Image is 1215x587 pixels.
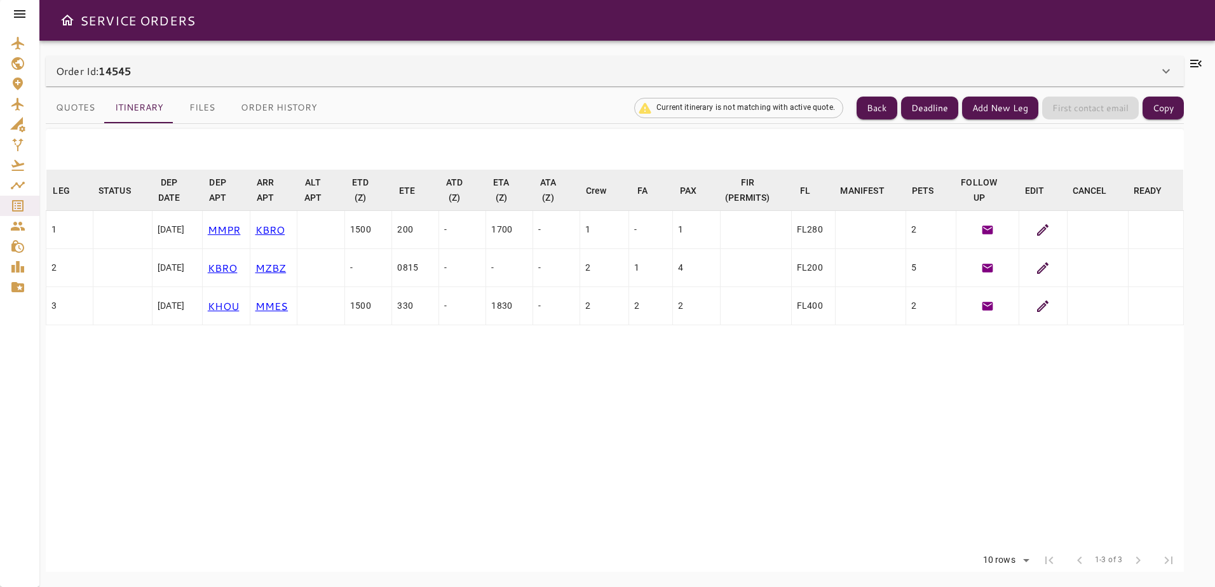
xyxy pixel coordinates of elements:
[800,183,810,198] div: FL
[158,175,181,205] div: DEP DATE
[1134,183,1162,198] div: READY
[46,56,1184,86] div: Order Id:14545
[961,175,1014,205] span: FOLLOW UP
[46,249,93,287] td: 2
[231,93,327,123] button: Order History
[399,183,415,198] div: ETE
[158,299,197,312] div: [DATE]
[491,175,512,205] div: ETA (Z)
[649,102,843,113] span: Current itinerary is not matching with active quote.
[978,297,997,316] button: Generate Follow Up Email Template
[725,175,786,205] span: FIR (PERMITS)
[585,223,624,236] div: 1
[1073,183,1123,198] span: CANCEL
[538,261,574,274] div: -
[397,261,433,274] div: 0815
[444,175,481,205] span: ATD (Z)
[350,261,386,274] div: -
[634,261,667,274] div: 1
[255,299,292,314] p: MMES
[586,183,623,198] span: Crew
[637,183,648,198] div: FA
[350,175,387,205] span: ETD (Z)
[56,64,131,79] p: Order Id:
[912,183,951,198] span: PETS
[680,183,713,198] span: PAX
[491,299,527,312] div: Dec 31, 2025 - 06:30 PM
[797,261,830,274] div: FL200
[46,287,93,325] td: 3
[397,299,433,312] div: 330
[1025,183,1061,198] span: EDIT
[46,211,93,249] td: 1
[302,175,340,205] span: ALT APT
[444,175,465,205] div: ATD (Z)
[255,222,292,238] p: KBRO
[912,183,934,198] div: PETS
[978,220,997,240] button: Generate Follow Up Email Template
[255,175,292,205] span: ARR APT
[158,175,198,205] span: DEP DATE
[1123,545,1153,576] span: Next Page
[1134,183,1179,198] span: READY
[98,183,147,198] span: STATUS
[538,175,559,205] div: ATA (Z)
[637,183,664,198] span: FA
[585,299,624,312] div: 2
[538,175,575,205] span: ATA (Z)
[586,183,607,198] div: Crew
[585,261,624,274] div: 2
[173,93,231,123] button: Files
[46,93,105,123] button: Quotes
[491,223,527,236] div: Sep 17, 2025 - 05:00 PM
[975,551,1034,570] div: 10 rows
[302,175,323,205] div: ALT APT
[444,299,480,312] div: -
[961,175,997,205] div: FOLLOW UP
[444,223,480,236] div: -
[725,175,770,205] div: FIR (PERMITS)
[80,10,195,30] h6: SERVICE ORDERS
[350,299,386,312] div: Dec 31, 2025 - 03:00 PM
[678,299,714,312] div: 2
[350,175,370,205] div: ETD (Z)
[797,223,830,236] div: FL280
[978,259,997,278] button: Generate Follow Up Email Template
[208,260,245,276] p: KBRO
[158,223,197,236] div: [DATE]
[857,97,897,120] button: Back
[1095,554,1123,567] span: 1-3 of 3
[962,97,1038,120] button: Add New Leg
[538,299,574,312] div: -
[207,175,228,205] div: DEP APT
[158,261,197,274] div: [DATE]
[46,93,327,123] div: basic tabs example
[1025,183,1045,198] div: EDIT
[444,261,480,274] div: -
[538,223,574,236] div: -
[1143,97,1184,120] button: Copy
[208,222,245,238] p: MMPR
[678,223,714,236] div: 1
[1034,545,1064,576] span: First Page
[98,183,131,198] div: STATUS
[797,299,830,312] div: FL400
[53,183,86,198] span: LEG
[399,183,431,198] span: ETE
[911,299,951,312] div: 2
[980,555,1019,565] div: 10 rows
[634,299,667,312] div: 2
[911,223,951,236] div: 2
[350,223,386,236] div: Sep 17, 2025 - 03:00 PM
[208,299,245,314] p: KHOU
[1073,183,1107,198] div: CANCEL
[840,183,900,198] span: MANIFEST
[207,175,245,205] span: DEP APT
[911,261,951,274] div: 5
[491,261,527,274] div: -
[55,8,80,33] button: Open drawer
[634,223,667,236] div: -
[105,93,173,123] button: Itinerary
[53,183,69,198] div: LEG
[255,260,292,276] p: MZBZ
